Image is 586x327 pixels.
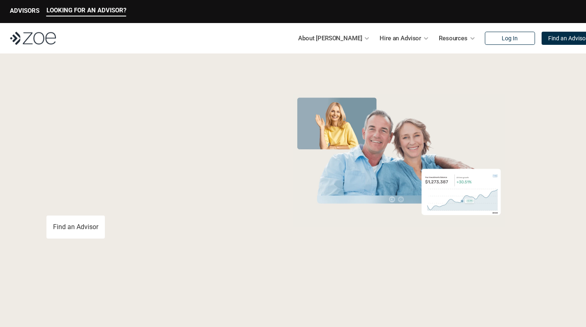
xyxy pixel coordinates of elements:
p: About [PERSON_NAME] [298,32,362,44]
p: ADVISORS [10,7,39,14]
p: You deserve an advisor you can trust. [PERSON_NAME], hire, and invest with vetted, fiduciary, fin... [46,186,259,206]
a: Find an Advisor [46,216,105,239]
span: Grow Your Wealth [46,91,229,123]
a: Log In [485,32,535,45]
span: with a Financial Advisor [46,118,213,178]
p: Find an Advisor [53,223,98,231]
p: LOOKING FOR AN ADVISOR? [46,7,126,14]
em: The information in the visuals above is for illustrative purposes only and does not represent an ... [285,232,513,237]
p: Log In [502,35,518,42]
p: Hire an Advisor [380,32,421,44]
p: Resources [439,32,468,44]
